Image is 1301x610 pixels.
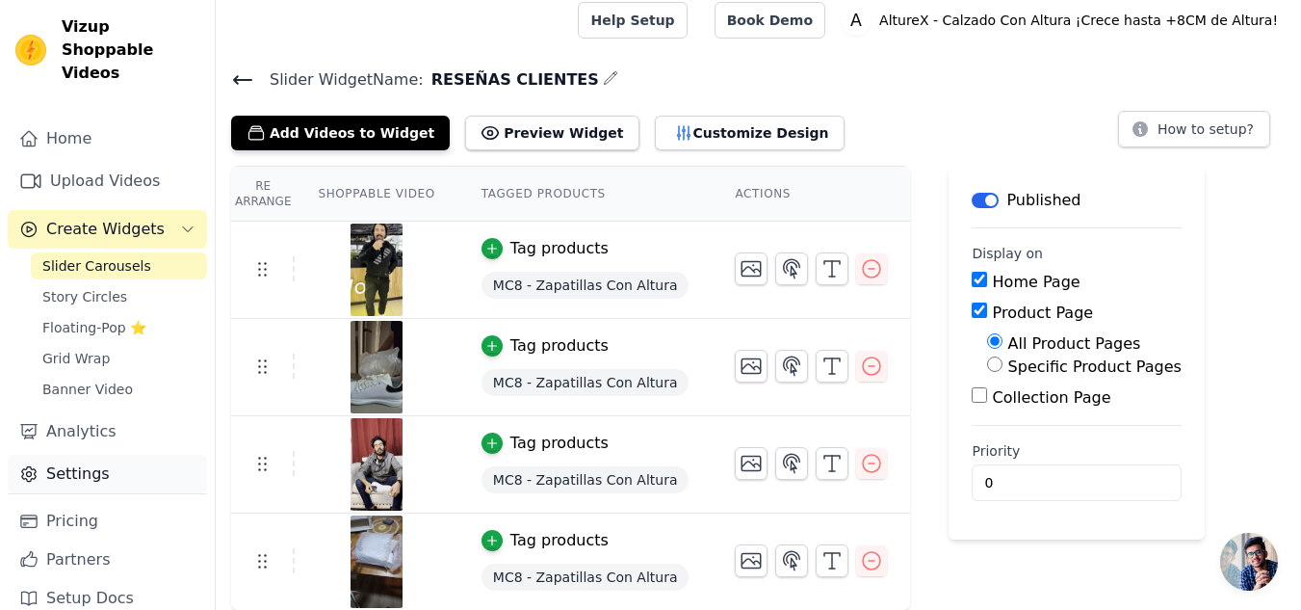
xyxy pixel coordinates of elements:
[993,388,1111,407] label: Collection Page
[254,68,424,92] span: Slider Widget Name:
[603,66,618,93] div: Edit Name
[510,432,609,455] div: Tag products
[972,244,1043,263] legend: Display on
[841,3,1286,38] button: A AltureX - Calzado Con Altura ¡Crece hasta +8CM de Altura!
[1118,111,1270,147] button: How to setup?
[993,273,1080,291] label: Home Page
[8,541,207,579] a: Partners
[31,252,207,279] a: Slider Carousels
[481,272,690,299] span: MC8 - Zapatillas Con Altura
[231,116,450,150] button: Add Videos to Widget
[993,304,1094,322] label: Product Page
[42,349,110,368] span: Grid Wrap
[350,418,403,511] img: vizup-images-d64f.png
[31,283,207,310] a: Story Circles
[46,218,165,241] span: Create Widgets
[465,116,638,150] button: Preview Widget
[655,116,845,150] button: Customize Design
[8,210,207,249] button: Create Widgets
[31,376,207,403] a: Banner Video
[510,529,609,552] div: Tag products
[712,167,910,222] th: Actions
[510,237,609,260] div: Tag products
[578,2,687,39] a: Help Setup
[481,466,690,493] span: MC8 - Zapatillas Con Altura
[31,345,207,372] a: Grid Wrap
[972,441,1181,461] label: Priority
[850,11,862,30] text: A
[42,256,151,276] span: Slider Carousels
[1118,124,1270,143] a: How to setup?
[350,321,403,413] img: vizup-images-3565.png
[295,167,457,222] th: Shoppable Video
[31,314,207,341] a: Floating-Pop ⭐
[1220,533,1278,591] div: Chat abierto
[481,237,609,260] button: Tag products
[15,35,46,66] img: Vizup
[735,544,768,577] button: Change Thumbnail
[1006,189,1080,212] p: Published
[481,432,609,455] button: Tag products
[62,15,199,85] span: Vizup Shoppable Videos
[8,412,207,451] a: Analytics
[8,502,207,541] a: Pricing
[42,287,127,306] span: Story Circles
[1008,334,1141,353] label: All Product Pages
[458,167,713,222] th: Tagged Products
[735,447,768,480] button: Change Thumbnail
[424,68,599,92] span: RESEÑAS CLIENTES
[350,516,403,608] img: vizup-images-fcbe.png
[42,380,133,399] span: Banner Video
[715,2,825,39] a: Book Demo
[481,369,690,396] span: MC8 - Zapatillas Con Altura
[735,252,768,285] button: Change Thumbnail
[8,119,207,158] a: Home
[735,350,768,383] button: Change Thumbnail
[481,334,609,358] button: Tag products
[42,318,146,337] span: Floating-Pop ⭐
[872,3,1286,38] p: AltureX - Calzado Con Altura ¡Crece hasta +8CM de Altura!
[1008,358,1182,376] label: Specific Product Pages
[8,162,207,200] a: Upload Videos
[510,334,609,358] div: Tag products
[481,529,609,552] button: Tag products
[350,224,403,316] img: vizup-images-9996.png
[231,167,295,222] th: Re Arrange
[481,564,690,591] span: MC8 - Zapatillas Con Altura
[8,455,207,493] a: Settings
